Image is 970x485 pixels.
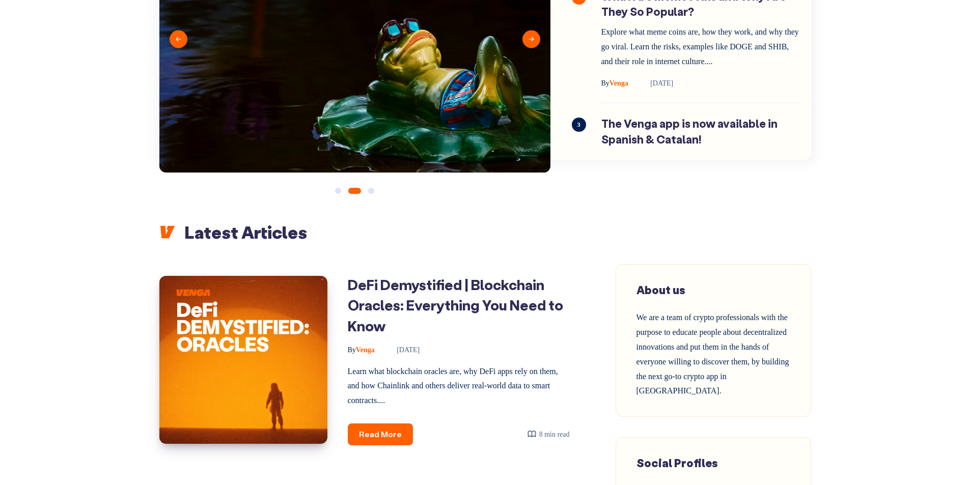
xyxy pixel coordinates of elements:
button: Next [522,30,540,48]
span: About us [636,282,685,297]
a: Read More [348,423,413,445]
button: 1 of 3 [335,188,341,194]
a: DeFi Demystified | Blockchain Oracles: Everything You Need to Know [348,275,563,335]
span: By [348,346,356,354]
div: 8 min read [527,428,570,441]
span: Social Profiles [636,455,718,470]
h2: Latest Articles [159,221,811,243]
a: ByVenga [348,346,377,354]
time: [DATE] [382,346,420,354]
span: Venga [348,346,375,354]
span: We are a team of crypto professionals with the purpose to educate people about decentralized inno... [636,313,789,395]
button: Previous [170,30,187,48]
button: 2 of 3 [348,188,361,194]
span: 3 [572,118,586,132]
img: Image of: DeFi Demystified | Blockchain Oracles: Everything You Need to Know [159,276,327,444]
button: 3 of 3 [368,188,374,194]
p: Learn what blockchain oracles are, why DeFi apps rely on them, and how Chainlink and others deliv... [348,364,570,408]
